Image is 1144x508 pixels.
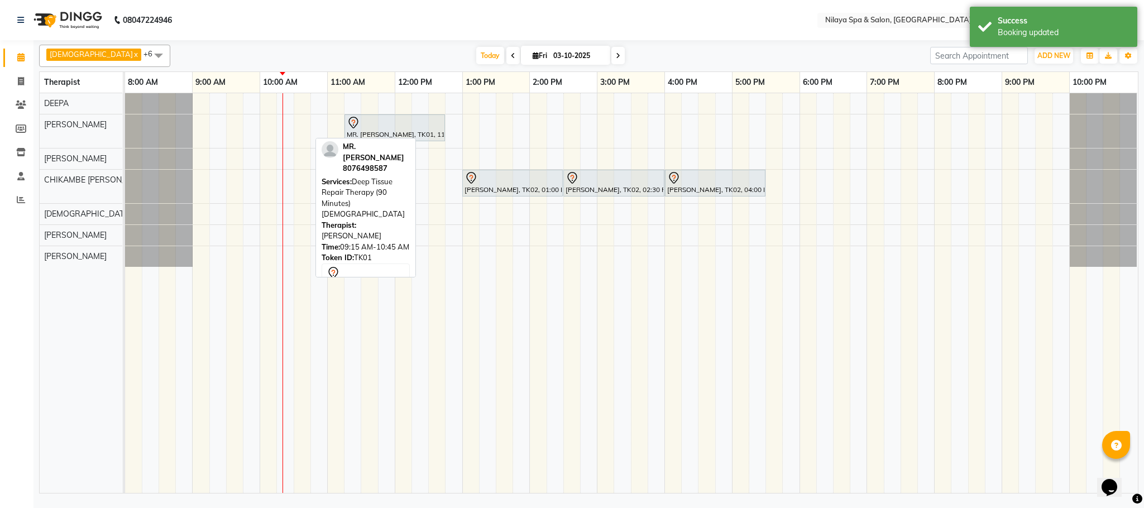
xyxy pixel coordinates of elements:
[597,74,633,90] a: 3:00 PM
[530,51,550,60] span: Fri
[44,119,107,130] span: [PERSON_NAME]
[1002,74,1037,90] a: 9:00 PM
[44,77,80,87] span: Therapist
[133,50,138,59] a: x
[998,27,1129,39] div: Booking updated
[28,4,105,36] img: logo
[476,47,504,64] span: Today
[328,74,368,90] a: 11:00 AM
[322,242,340,251] span: Time:
[1035,48,1073,64] button: ADD NEW
[800,74,835,90] a: 6:00 PM
[322,252,410,263] div: TK01
[322,220,410,242] div: [PERSON_NAME]
[564,171,663,195] div: [PERSON_NAME], TK02, 02:30 PM-04:00 PM, Deep Tissue Repair Therapy (90 Minutes)[DEMOGRAPHIC_DATA]
[322,141,338,158] img: profile
[867,74,902,90] a: 7:00 PM
[322,177,405,219] span: Deep Tissue Repair Therapy (90 Minutes)[DEMOGRAPHIC_DATA]
[1070,74,1109,90] a: 10:00 PM
[463,171,562,195] div: [PERSON_NAME], TK02, 01:00 PM-02:30 PM, Deep Tissue Repair Therapy (90 Minutes)[DEMOGRAPHIC_DATA]
[395,74,435,90] a: 12:00 PM
[50,50,133,59] span: [DEMOGRAPHIC_DATA]
[125,74,161,90] a: 8:00 AM
[343,142,404,162] span: MR. [PERSON_NAME]
[1097,463,1133,497] iframe: chat widget
[193,74,228,90] a: 9:00 AM
[44,230,107,240] span: [PERSON_NAME]
[44,175,150,185] span: CHIKAMBE [PERSON_NAME]
[935,74,970,90] a: 8:00 PM
[665,74,700,90] a: 4:00 PM
[733,74,768,90] a: 5:00 PM
[322,177,352,186] span: Services:
[530,74,565,90] a: 2:00 PM
[343,163,410,174] div: 8076498587
[44,209,131,219] span: [DEMOGRAPHIC_DATA]
[322,253,354,262] span: Token ID:
[44,251,107,261] span: [PERSON_NAME]
[550,47,606,64] input: 2025-10-03
[666,171,764,195] div: [PERSON_NAME], TK02, 04:00 PM-05:30 PM, Deep Tissue Repair Therapy (90 Minutes)[DEMOGRAPHIC_DATA]
[346,116,444,140] div: MR. [PERSON_NAME], TK01, 11:15 AM-12:45 PM, Deep Tissue Repair Therapy (90 Minutes)[DEMOGRAPHIC_D...
[998,15,1129,27] div: Success
[260,74,300,90] a: 10:00 AM
[1037,51,1070,60] span: ADD NEW
[930,47,1028,64] input: Search Appointment
[322,242,410,253] div: 09:15 AM-10:45 AM
[44,98,69,108] span: DEEPA
[44,154,107,164] span: [PERSON_NAME]
[123,4,172,36] b: 08047224946
[143,49,161,58] span: +6
[463,74,498,90] a: 1:00 PM
[322,221,356,229] span: Therapist:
